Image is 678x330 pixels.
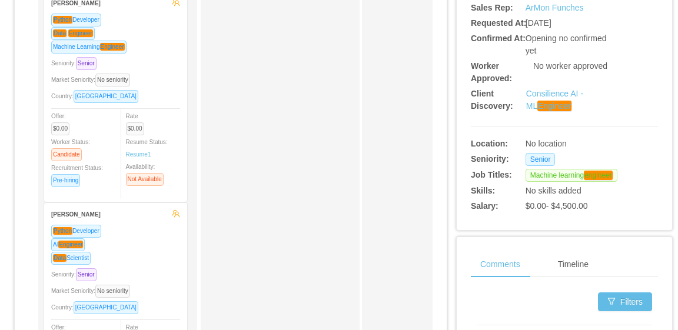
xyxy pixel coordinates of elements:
span: AI [51,238,85,251]
div: Timeline [549,251,598,278]
span: [GEOGRAPHIC_DATA] [74,90,138,103]
b: Skills: [471,186,495,195]
span: Resume Status: [126,139,168,158]
span: Recruitment Status: [51,165,103,184]
a: Consilience AI - MLEngineer [526,89,583,111]
span: No worker approved [533,61,607,71]
span: team [172,209,180,218]
b: Job Titles: [471,170,512,179]
span: Market Seniority: [51,76,135,83]
span: Seniority: [51,60,101,66]
em: Engineer [58,241,83,248]
span: Country: [51,304,143,311]
b: Requested At: [471,18,526,28]
em: Engineer [100,43,125,51]
span: Machine learning [526,169,617,182]
em: Engineer [537,101,571,111]
span: Country: [51,93,143,99]
span: Opening no confirmed yet [526,34,607,55]
span: Developer [51,14,101,26]
b: Salary: [471,201,498,211]
b: Seniority: [471,154,509,164]
div: Comments [471,251,530,278]
b: Client Discovery: [471,89,513,111]
div: No location [526,138,619,150]
span: Candidate [51,148,82,161]
a: Resume1 [126,150,151,159]
span: Not Available [126,173,164,186]
span: Worker Status: [51,139,90,158]
span: Seniority: [51,271,101,278]
em: Data [53,254,67,262]
span: [DATE] [526,18,551,28]
span: $0.00 - $4,500.00 [526,201,588,211]
em: engineer [584,171,613,180]
span: [GEOGRAPHIC_DATA] [74,301,138,314]
em: Python [53,16,72,24]
span: Pre-hiring [51,174,80,187]
span: No seniority [95,285,130,298]
strong: [PERSON_NAME] [51,211,101,218]
b: Confirmed At: [471,34,526,43]
b: Location: [471,139,508,148]
span: Developer [51,225,101,238]
em: Python [53,227,72,235]
button: icon: filterFilters [598,292,652,311]
span: No seniority [95,74,130,86]
span: Availability: [126,164,168,182]
span: Market Seniority: [51,288,135,294]
em: Engineer [68,29,93,37]
span: $0.00 [126,122,144,135]
span: Scientist [51,252,91,265]
b: Sales Rep: [471,3,513,12]
span: No skills added [526,186,581,195]
span: Rate [126,113,149,132]
em: Data [53,29,67,37]
span: Offer: [51,113,74,132]
a: ArMon Funches [526,3,584,12]
span: Machine Learning [51,41,127,54]
span: $0.00 [51,122,69,135]
b: Worker Approved: [471,61,512,83]
span: Senior [526,153,556,166]
span: Senior [76,268,97,281]
span: Senior [76,57,97,70]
